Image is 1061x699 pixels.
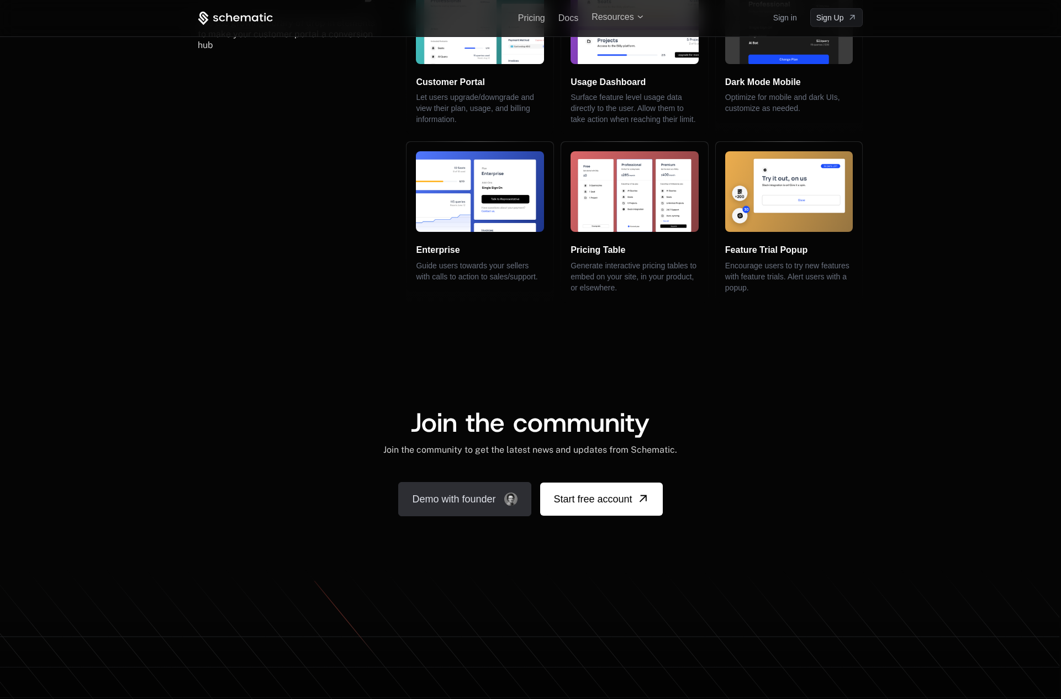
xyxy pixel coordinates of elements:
span: Start free account [553,491,632,507]
a: [object Object] [810,8,863,27]
p: Surface feature level usage data directly to the user. Allow them to take action when reaching th... [571,92,699,125]
p: Optimize for mobile and dark UIs, customize as needed. [725,92,853,114]
p: Generate interactive pricing tables to embed on your site, in your product, or elsewhere. [571,260,699,293]
a: [object Object] [540,483,662,516]
span: Customer Portal [416,77,484,87]
img: Founder [504,493,518,506]
a: Demo with founder, ,[object Object] [398,482,531,516]
span: Resources [592,12,634,22]
img: Card Image [416,151,544,232]
div: Join the community to get the latest news and updates from Schematic. [383,444,677,456]
p: Guide users towards your sellers with calls to action to sales/support. [416,260,544,282]
span: Dark Mode Mobile [725,77,801,87]
span: Usage Dashboard [571,77,646,87]
a: Docs [558,13,578,22]
span: Join the community [411,405,650,440]
img: Card Image [725,151,853,232]
p: Let users upgrade/downgrade and view their plan, usage, and billing information. [416,92,544,125]
a: Pricing [518,13,545,23]
span: Feature Trial Popup [725,245,807,255]
span: Enterprise [416,245,460,255]
span: Pricing Table [571,245,625,255]
p: Encourage users to try new features with feature trials. Alert users with a popup. [725,260,853,293]
img: Card Image [571,151,699,232]
a: Sign in [773,9,797,27]
span: Sign Up [816,12,844,23]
